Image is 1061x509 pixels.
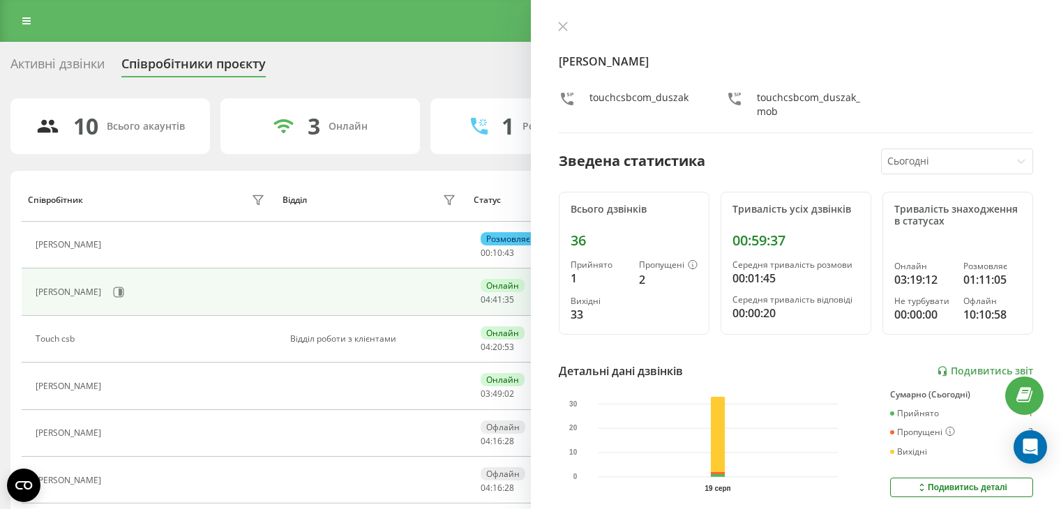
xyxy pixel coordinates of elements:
span: 35 [504,294,514,305]
div: 00:01:45 [732,270,859,287]
span: 43 [504,247,514,259]
div: Офлайн [963,296,1021,306]
div: Співробітник [28,195,83,205]
div: [PERSON_NAME] [36,287,105,297]
div: [PERSON_NAME] [36,428,105,438]
div: Тривалість знаходження в статусах [894,204,1021,227]
div: Онлайн [894,261,952,271]
div: Онлайн [329,121,368,132]
div: 2 [639,271,698,288]
div: 00:00:20 [732,305,859,321]
div: touchcsbcom_duszak [589,91,688,119]
div: Вихідні [571,296,628,306]
span: 28 [504,482,514,494]
span: 20 [492,341,502,353]
text: 19 серп [705,485,730,492]
div: touchcsbcom_duszak_mob [757,91,866,119]
h4: [PERSON_NAME] [559,53,1034,70]
div: Не турбувати [894,296,952,306]
div: 1 [502,113,514,139]
text: 20 [569,425,578,432]
div: Онлайн [481,326,525,340]
a: Подивитись звіт [937,365,1033,377]
div: 10 [73,113,98,139]
div: Онлайн [481,373,525,386]
span: 02 [504,388,514,400]
div: Open Intercom Messenger [1014,430,1047,464]
div: Подивитись деталі [916,482,1007,493]
div: : : [481,389,514,399]
button: Подивитись деталі [890,478,1033,497]
div: 10:10:58 [963,306,1021,323]
span: 16 [492,482,502,494]
span: 16 [492,435,502,447]
div: Розмовляють [522,121,590,132]
div: : : [481,295,514,305]
div: Розмовляє [481,232,536,245]
div: Середня тривалість розмови [732,260,859,270]
div: Середня тривалість відповіді [732,295,859,305]
div: 03:19:12 [894,271,952,288]
text: 30 [569,400,578,408]
div: : : [481,436,514,446]
span: 04 [481,482,490,494]
span: 53 [504,341,514,353]
span: 04 [481,435,490,447]
text: 10 [569,449,578,457]
div: Співробітники проєкту [121,56,266,78]
div: Прийнято [571,260,628,270]
div: Прийнято [890,409,939,418]
div: 33 [571,306,628,323]
div: : : [481,483,514,493]
text: 0 [573,473,577,481]
div: Детальні дані дзвінків [559,363,683,379]
div: 36 [571,232,698,249]
div: Відділ [283,195,307,205]
div: Офлайн [481,467,525,480]
button: Open CMP widget [7,469,40,502]
div: Офлайн [481,420,525,434]
div: Сумарно (Сьогодні) [890,390,1033,400]
div: [PERSON_NAME] [36,476,105,485]
div: Активні дзвінки [10,56,105,78]
span: 10 [492,247,502,259]
div: 00:59:37 [732,232,859,249]
div: Статус [474,195,501,205]
div: 00:00:00 [894,306,952,323]
div: Тривалість усіх дзвінків [732,204,859,215]
div: : : [481,248,514,258]
div: 3 [308,113,320,139]
span: 49 [492,388,502,400]
span: 03 [481,388,490,400]
div: Touch csb [36,334,78,344]
div: Пропущені [890,427,955,438]
div: Розмовляє [963,261,1021,271]
div: 01:11:05 [963,271,1021,288]
div: Всього дзвінків [571,204,698,215]
div: Зведена статистика [559,151,705,172]
div: [PERSON_NAME] [36,381,105,391]
div: 1 [571,270,628,287]
div: 1 [1028,409,1033,418]
span: 04 [481,341,490,353]
div: Всього акаунтів [107,121,185,132]
div: 2 [1028,427,1033,438]
div: Вихідні [890,447,927,457]
div: : : [481,342,514,352]
div: Онлайн [481,279,525,292]
div: Пропущені [639,260,698,271]
div: [PERSON_NAME] [36,240,105,250]
span: 41 [492,294,502,305]
span: 04 [481,294,490,305]
span: 00 [481,247,490,259]
span: 28 [504,435,514,447]
div: Відділ роботи з клієнтами [290,334,460,344]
